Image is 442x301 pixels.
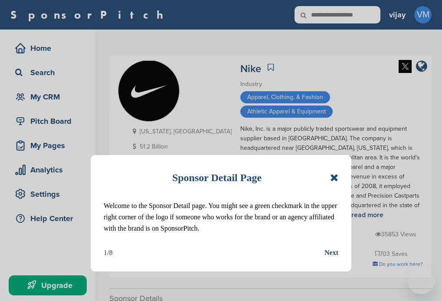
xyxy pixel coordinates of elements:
div: 1/8 [104,247,112,258]
h1: Sponsor Detail Page [172,168,262,187]
button: Next [324,247,338,258]
p: Welcome to the Sponsor Detail page. You might see a green checkmark in the upper right corner of ... [104,200,338,234]
iframe: Button to launch messaging window [407,266,435,294]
